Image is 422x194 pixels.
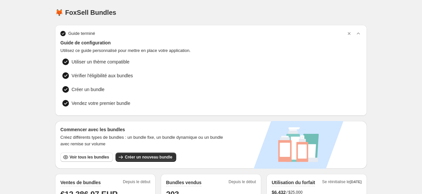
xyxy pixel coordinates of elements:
[116,153,176,162] button: Créer un nouveau bundle
[60,39,362,46] span: Guide de configuration
[125,155,172,160] span: Créer un nouveau bundle
[68,30,95,37] span: Guide terminé
[60,126,231,133] h3: Commencer avec les bundles
[229,179,256,186] span: Depuis le début
[72,86,104,93] span: Créer un bundle
[350,180,362,184] span: [DATE]
[60,153,113,162] button: Voir tous les bundles
[166,179,201,186] h2: Bundles vendus
[60,179,101,186] h2: Ventes de bundles
[70,155,109,160] span: Voir tous les bundles
[322,179,362,186] span: Se réinitialise le
[60,47,362,54] span: Utilisez ce guide personnalisé pour mettre en place votre application.
[60,134,231,147] span: Créez différents types de bundles : un bundle fixe, un bundle dynamique ou un bundle avec remise ...
[123,179,150,186] span: Depuis le début
[272,179,315,186] h2: Utilisation du forfait
[72,100,130,107] span: Vendez votre premier bundle
[72,59,130,65] span: Utiliser un thème compatible
[55,9,116,16] h1: 🦊 FoxSell Bundles
[72,72,133,79] span: Vérifier l'éligibilité aux bundles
